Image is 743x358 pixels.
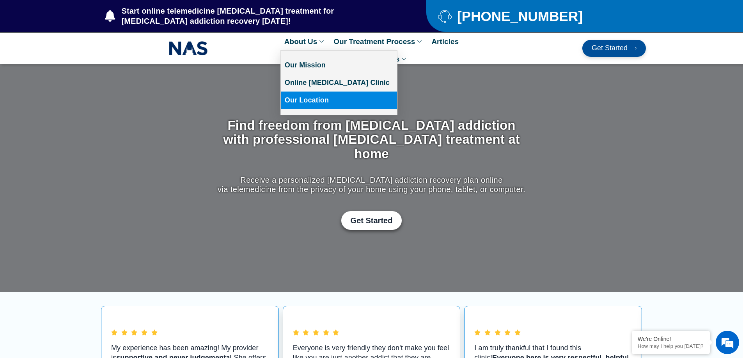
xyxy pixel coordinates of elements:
div: Get Started with Suboxone Treatment by filling-out this new patient packet form [216,211,527,230]
a: [PHONE_NUMBER] [438,9,626,23]
span: [PHONE_NUMBER] [455,11,583,21]
a: Online [MEDICAL_DATA] Clinic [281,74,397,92]
a: About Us [280,33,330,50]
a: Get Started [582,40,646,57]
a: Start online telemedicine [MEDICAL_DATA] treatment for [MEDICAL_DATA] addiction recovery [DATE]! [105,6,395,26]
p: Receive a personalized [MEDICAL_DATA] addiction recovery plan online via telemedicine from the pr... [216,175,527,194]
span: Get Started [592,44,628,52]
span: We're online! [45,98,108,177]
img: NAS_email_signature-removebg-preview.png [169,39,208,57]
div: Chat with us now [52,41,143,51]
p: How may I help you today? [638,343,704,349]
a: Our Location [281,92,397,109]
a: Our Mission [281,56,397,74]
a: Get Started [341,211,402,230]
div: Navigation go back [9,40,20,52]
a: Articles [427,33,463,50]
span: Get Started [351,216,393,225]
div: Minimize live chat window [128,4,147,23]
div: We're Online! [638,336,704,342]
textarea: Type your message and hit 'Enter' [4,213,149,240]
span: Start online telemedicine [MEDICAL_DATA] treatment for [MEDICAL_DATA] addiction recovery [DATE]! [120,6,395,26]
h1: Find freedom from [MEDICAL_DATA] addiction with professional [MEDICAL_DATA] treatment at home [216,118,527,161]
a: Our Treatment Process [330,33,427,50]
